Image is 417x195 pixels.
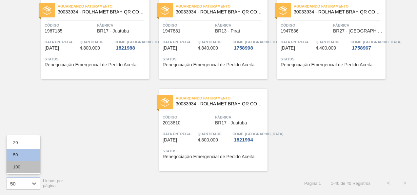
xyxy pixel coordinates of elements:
span: Renegociação Emergencial de Pedido Aceita [45,62,136,67]
span: Data entrega [281,39,314,45]
span: 4.840,000 [198,46,218,51]
span: 2013810 [163,120,181,125]
span: Código [163,22,213,29]
a: Comp. [GEOGRAPHIC_DATA]1821988 [114,39,148,51]
span: 1967135 [45,29,63,33]
span: Página : 1 [304,181,321,186]
span: Comp. Carga [350,39,401,45]
div: 50 [10,181,16,186]
span: Renegociação Emergencial de Pedido Aceita [163,62,254,67]
button: > [397,175,413,191]
div: 1821994 [232,137,254,142]
a: statusAguardando Faturamento30033934 - ROLHA MET BRAH QR CODE 021CX105Código2013810FábricaBR17 - ... [149,89,268,171]
a: Comp. [GEOGRAPHIC_DATA]1821994 [232,131,266,142]
span: Aguardando Faturamento [58,3,149,10]
span: Aguardando Faturamento [176,3,268,10]
span: Quantidade [198,131,231,137]
a: Comp. [GEOGRAPHIC_DATA]1758967 [350,39,384,51]
span: 11/12/2025 [163,46,177,51]
span: 30033934 - ROLHA MET BRAH QR CODE 021CX105 [176,10,262,14]
span: Quantidade [198,39,231,45]
span: Quantidade [316,39,349,45]
span: Código [281,22,331,29]
span: Status [163,56,266,62]
span: 13/12/2025 [163,138,177,142]
span: 1947881 [163,29,181,33]
span: Código [45,22,95,29]
span: 11/12/2025 [281,46,295,51]
span: BR17 - Juatuba [97,29,129,33]
div: 1758998 [232,45,254,51]
span: Status [45,56,148,62]
div: 1758967 [350,45,372,51]
span: BR13 - Piraí [215,29,240,33]
span: Data entrega [163,39,196,45]
span: 4.800,000 [198,138,218,142]
span: Renegociação Emergencial de Pedido Aceita [163,154,254,159]
img: status [279,6,287,15]
span: BR17 - Juatuba [215,120,247,125]
div: 1821988 [114,45,136,51]
img: status [43,6,51,15]
span: Data entrega [45,39,78,45]
span: 4.400,000 [316,46,336,51]
span: Comp. Carga [232,131,283,137]
div: 20 [7,137,40,149]
span: 30033934 - ROLHA MET BRAH QR CODE 021CX105 [176,101,262,106]
span: Aguardando Faturamento [176,95,268,101]
span: 30033934 - ROLHA MET BRAH QR CODE 021CX105 [294,10,380,14]
span: 1 - 40 de 40 Registros [331,181,370,186]
div: 100 [7,161,40,173]
a: Comp. [GEOGRAPHIC_DATA]1758998 [232,39,266,51]
img: status [161,6,169,15]
span: Linhas por página [43,178,63,188]
span: Comp. Carga [114,39,165,45]
span: 30033934 - ROLHA MET BRAH QR CODE 021CX105 [58,10,144,14]
span: Fábrica [215,114,266,120]
span: Status [163,148,266,154]
div: 50 [7,149,40,161]
span: Quantidade [80,39,113,45]
span: Fábrica [97,22,148,29]
span: Data entrega [163,131,196,137]
span: Status [281,56,384,62]
span: BR27 - Nova Minas [333,29,384,33]
span: Fábrica [333,22,384,29]
span: Código [163,114,213,120]
span: 4.800,000 [80,46,100,51]
span: Comp. Carga [232,39,283,45]
button: < [380,175,397,191]
span: 1947836 [281,29,299,33]
span: 11/12/2025 [45,46,59,51]
span: Renegociação Emergencial de Pedido Aceita [281,62,372,67]
span: Aguardando Faturamento [294,3,386,10]
img: status [161,98,169,107]
span: Fábrica [215,22,266,29]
